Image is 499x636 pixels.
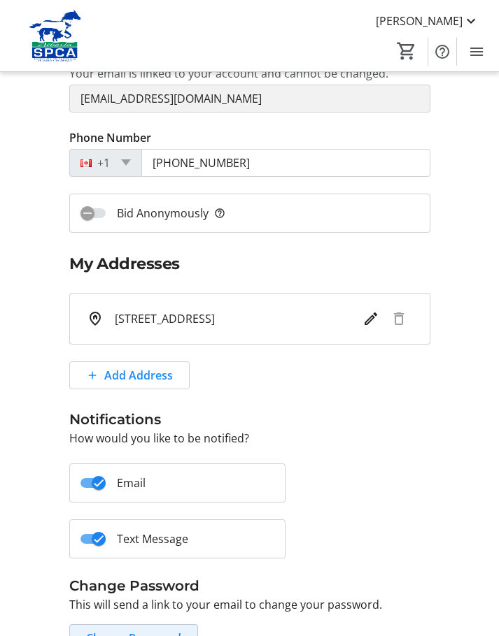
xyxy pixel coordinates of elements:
[69,361,190,389] button: Add Address
[69,430,430,447] p: How would you like to be notified?
[69,575,430,596] h3: Change Password
[428,38,456,66] button: Help
[357,305,385,333] button: Edit address
[117,205,225,222] span: Bid Anonymously
[214,205,225,222] mat-icon: help_outline
[69,65,430,82] div: Your email is linked to your account and cannot be changed.
[106,530,188,547] label: Text Message
[141,149,430,177] input: (506) 234-5678
[69,409,430,430] h3: Notifications
[365,10,491,32] button: [PERSON_NAME]
[69,129,151,146] label: Phone Number
[376,13,463,29] span: [PERSON_NAME]
[69,252,430,276] h2: My Addresses
[463,38,491,66] button: Menu
[115,310,215,327] span: [STREET_ADDRESS]
[106,475,146,491] label: Email
[104,367,173,384] span: Add Address
[394,38,419,64] button: Cart
[69,596,430,613] p: This will send a link to your email to change your password.
[8,10,101,62] img: Alberta SPCA's Logo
